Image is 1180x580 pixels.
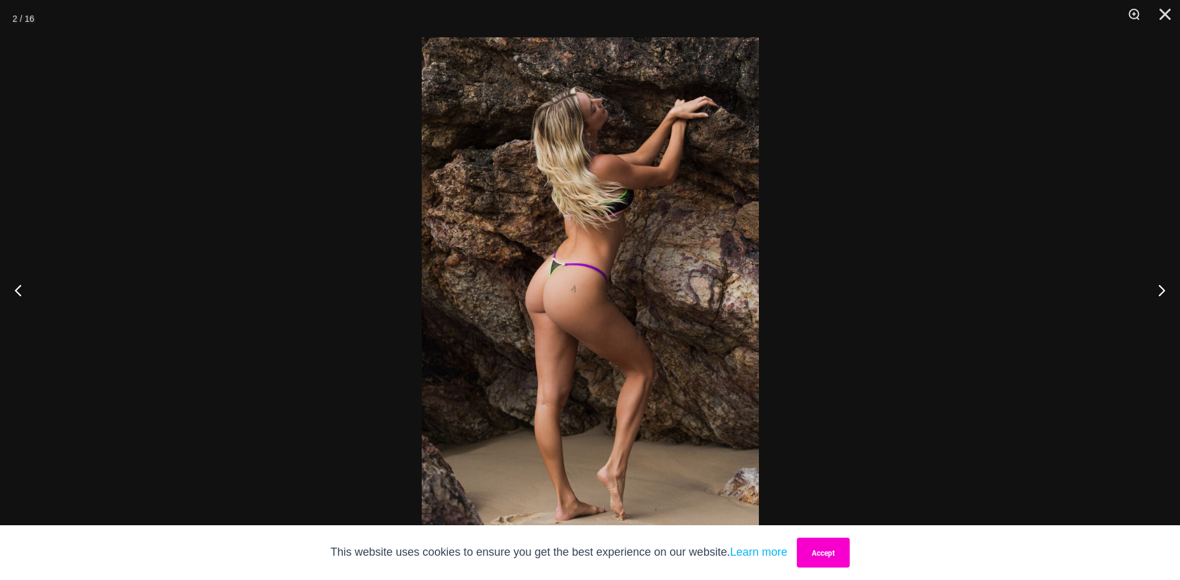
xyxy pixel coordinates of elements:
[12,9,34,28] div: 2 / 16
[1133,259,1180,321] button: Next
[422,37,759,543] img: Reckless Neon Crush Black Neon 349 Crop Top 466 Thong 01
[730,546,787,558] a: Learn more
[797,538,850,568] button: Accept
[330,543,787,562] p: This website uses cookies to ensure you get the best experience on our website.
